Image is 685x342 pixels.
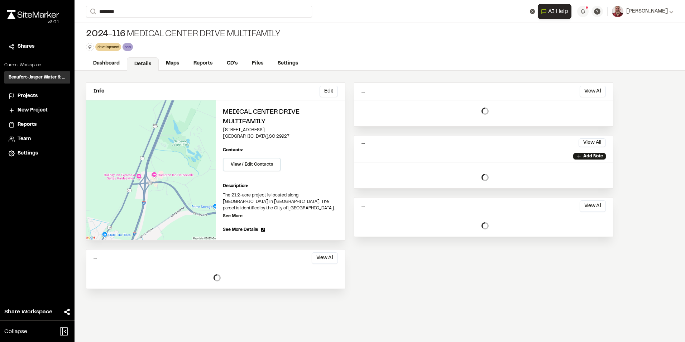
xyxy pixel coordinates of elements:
[361,139,365,147] p: ...
[123,43,133,51] div: sob
[159,57,186,70] a: Maps
[320,86,338,97] button: Edit
[4,308,52,316] span: Share Workspace
[580,200,606,212] button: View All
[9,92,66,100] a: Projects
[86,6,99,18] button: Search
[361,202,365,210] p: ...
[4,327,27,336] span: Collapse
[612,6,623,17] img: User
[223,213,243,219] p: See More
[18,106,48,114] span: New Project
[626,8,668,15] span: [PERSON_NAME]
[270,57,305,70] a: Settings
[612,6,674,17] button: [PERSON_NAME]
[312,252,338,264] button: View All
[18,43,34,51] span: Shares
[223,158,281,171] button: View / Edit Contacts
[220,57,245,70] a: CD's
[361,87,365,95] p: ...
[530,9,535,14] button: Clear text
[579,138,606,147] button: View All
[223,108,338,127] h2: Medical Center Drive Multifamily
[9,121,66,129] a: Reports
[127,57,159,71] a: Details
[94,254,97,262] p: ...
[18,135,31,143] span: Team
[223,133,338,140] p: [GEOGRAPHIC_DATA] , SC 29927
[9,43,66,51] a: Shares
[9,135,66,143] a: Team
[223,183,338,189] p: Description:
[18,92,38,100] span: Projects
[9,149,66,157] a: Settings
[94,87,104,95] p: Info
[548,7,568,16] span: AI Help
[583,153,603,160] p: Add Note
[223,127,338,133] p: [STREET_ADDRESS]
[223,192,338,212] p: The 21.2-acre project is located along [GEOGRAPHIC_DATA] in [GEOGRAPHIC_DATA]. The parcel is iden...
[223,227,258,233] span: See More Details
[9,106,66,114] a: New Project
[223,147,243,153] p: Contacts:
[580,86,606,97] button: View All
[4,62,70,68] p: Current Workspace
[95,43,121,51] div: development
[538,4,574,19] div: Open AI Assistant
[9,74,66,81] h3: Beaufort-Jasper Water & Sewer Authority
[86,57,127,70] a: Dashboard
[86,43,94,51] button: Edit Tags
[186,57,220,70] a: Reports
[7,19,59,25] div: Oh geez...please don't...
[538,4,571,19] button: Open AI Assistant
[18,121,37,129] span: Reports
[18,149,38,157] span: Settings
[7,10,59,19] img: rebrand.png
[245,57,270,70] a: Files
